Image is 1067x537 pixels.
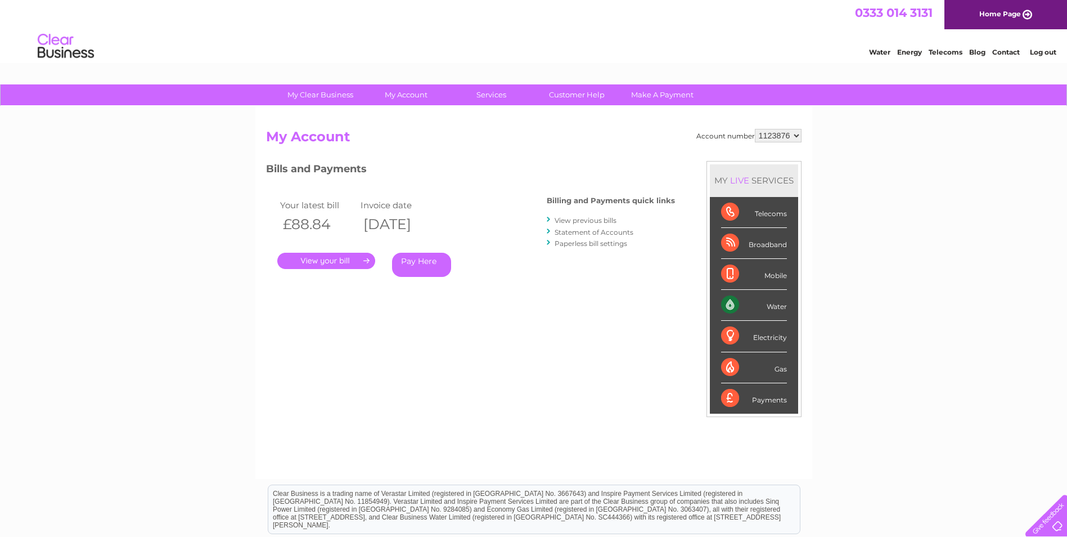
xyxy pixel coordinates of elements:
[969,48,985,56] a: Blog
[728,175,751,186] div: LIVE
[277,213,358,236] th: £88.84
[721,197,787,228] div: Telecoms
[721,321,787,352] div: Electricity
[616,84,709,105] a: Make A Payment
[721,228,787,259] div: Broadband
[855,6,933,20] a: 0333 014 3131
[530,84,623,105] a: Customer Help
[445,84,538,105] a: Services
[710,164,798,196] div: MY SERVICES
[555,216,616,225] a: View previous bills
[266,161,675,181] h3: Bills and Payments
[696,129,802,142] div: Account number
[721,352,787,383] div: Gas
[1030,48,1056,56] a: Log out
[992,48,1020,56] a: Contact
[274,84,367,105] a: My Clear Business
[555,239,627,248] a: Paperless bill settings
[277,198,358,213] td: Your latest bill
[869,48,890,56] a: Water
[547,196,675,205] h4: Billing and Payments quick links
[358,198,439,213] td: Invoice date
[266,129,802,150] h2: My Account
[392,253,451,277] a: Pay Here
[721,259,787,290] div: Mobile
[721,383,787,414] div: Payments
[268,6,800,55] div: Clear Business is a trading name of Verastar Limited (registered in [GEOGRAPHIC_DATA] No. 3667643...
[359,84,452,105] a: My Account
[721,290,787,321] div: Water
[929,48,962,56] a: Telecoms
[358,213,439,236] th: [DATE]
[277,253,375,269] a: .
[897,48,922,56] a: Energy
[555,228,633,236] a: Statement of Accounts
[37,29,94,64] img: logo.png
